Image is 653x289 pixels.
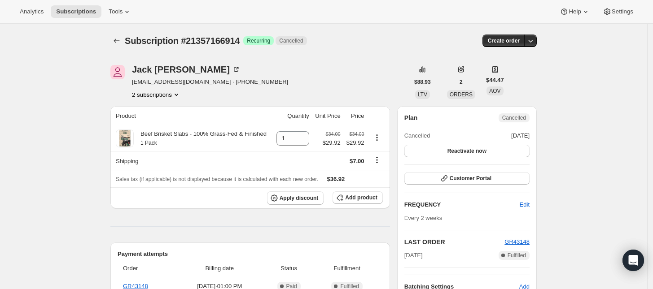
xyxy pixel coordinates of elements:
button: Subscriptions [110,35,123,47]
th: Product [110,106,273,126]
th: Shipping [110,151,273,171]
button: $88.93 [409,76,436,88]
th: Quantity [273,106,312,126]
div: Jack [PERSON_NAME] [132,65,241,74]
span: Fulfillment [317,264,377,273]
span: Tools [109,8,123,15]
button: Create order [482,35,525,47]
th: Price [343,106,367,126]
button: Customer Portal [404,172,530,185]
span: Cancelled [404,131,430,140]
span: Status [267,264,311,273]
button: Analytics [14,5,49,18]
span: Edit [520,200,530,209]
div: Beef Brisket Slabs - 100% Grass-Fed & Finished [134,129,267,147]
span: Billing date [178,264,261,273]
button: Settings [597,5,639,18]
button: GR43148 [504,237,530,246]
span: [EMAIL_ADDRESS][DOMAIN_NAME] · [PHONE_NUMBER] [132,78,288,86]
th: Order [118,259,175,278]
span: Help [569,8,581,15]
span: $44.47 [486,76,504,85]
button: Tools [103,5,137,18]
a: GR43148 [504,238,530,245]
button: Subscriptions [51,5,101,18]
span: Subscription #21357166914 [125,36,240,46]
span: [DATE] [511,131,530,140]
span: Cancelled [502,114,526,121]
span: Create order [488,37,520,44]
span: LTV [418,91,427,98]
span: Cancelled [279,37,303,44]
span: $88.93 [414,78,431,86]
button: Apply discount [267,191,324,205]
h2: Payment attempts [118,250,383,259]
span: Recurring [247,37,270,44]
span: $29.92 [323,138,341,147]
span: Analytics [20,8,44,15]
span: Subscriptions [56,8,96,15]
img: product img [116,129,134,147]
h2: FREQUENCY [404,200,520,209]
span: Every 2 weeks [404,215,443,221]
small: 1 Pack [140,140,157,146]
button: Shipping actions [370,155,384,165]
span: Reactivate now [447,147,486,155]
button: Product actions [132,90,181,99]
button: 2 [454,76,468,88]
button: Add product [333,191,382,204]
span: [DATE] [404,251,423,260]
span: $36.92 [327,176,345,182]
span: Settings [612,8,633,15]
button: Reactivate now [404,145,530,157]
small: $34.00 [326,131,341,137]
span: $7.00 [350,158,364,164]
button: Help [554,5,595,18]
span: ORDERS [450,91,473,98]
span: 2 [460,78,463,86]
th: Unit Price [312,106,343,126]
span: Add product [345,194,377,201]
span: $29.92 [346,138,364,147]
span: Jack Allen [110,65,125,79]
h2: Plan [404,113,418,122]
div: Open Intercom Messenger [622,250,644,271]
span: AOV [489,88,500,94]
h2: LAST ORDER [404,237,505,246]
span: Sales tax (if applicable) is not displayed because it is calculated with each new order. [116,176,318,182]
span: Fulfilled [508,252,526,259]
span: Apply discount [280,194,319,202]
button: Product actions [370,133,384,142]
small: $34.00 [349,131,364,137]
span: Customer Portal [450,175,491,182]
button: Edit [514,198,535,212]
